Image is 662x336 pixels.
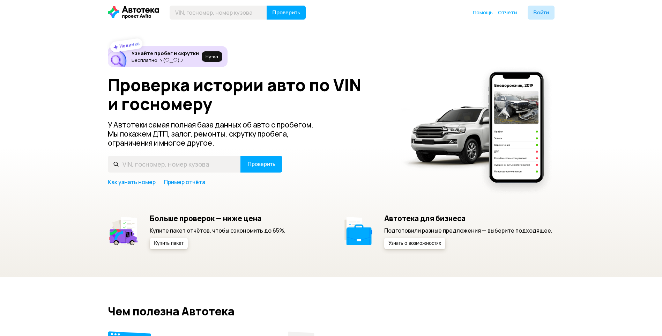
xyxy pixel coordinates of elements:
[108,156,241,173] input: VIN, госномер, номер кузова
[150,227,285,234] p: Купите пакет отчётов, чтобы сэкономить до 65%.
[533,10,549,15] span: Войти
[132,57,199,63] p: Бесплатно ヽ(♡‿♡)ノ
[108,178,156,186] a: Как узнать номер
[498,9,517,16] a: Отчёты
[108,75,392,113] h1: Проверка истории авто по VIN и госномеру
[272,10,300,15] span: Проверить
[206,54,218,59] span: Ну‑ка
[247,161,275,167] span: Проверить
[119,40,140,49] strong: Новинка
[108,305,555,317] h2: Чем полезна Автотека
[267,6,306,20] button: Проверить
[132,50,199,57] h6: Узнайте пробег и скрутки
[384,227,552,234] p: Подготовили разные предложения — выберите подходящее.
[108,120,325,147] p: У Автотеки самая полная база данных об авто с пробегом. Мы покажем ДТП, залог, ремонты, скрутку п...
[170,6,267,20] input: VIN, госномер, номер кузова
[240,156,282,173] button: Проверить
[164,178,205,186] a: Пример отчёта
[384,238,445,249] button: Узнать о возможностях
[150,238,188,249] button: Купить пакет
[150,214,285,223] h5: Больше проверок — ниже цена
[388,241,441,246] span: Узнать о возможностях
[384,214,552,223] h5: Автотека для бизнеса
[528,6,555,20] button: Войти
[473,9,493,16] a: Помощь
[154,241,184,246] span: Купить пакет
